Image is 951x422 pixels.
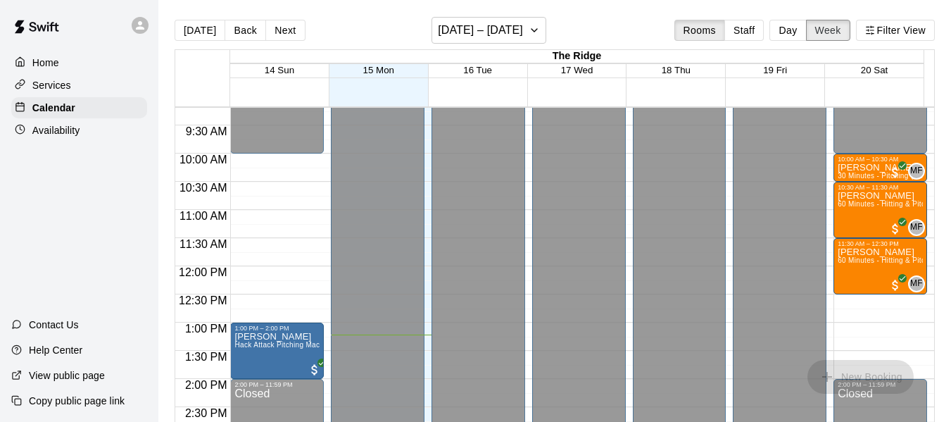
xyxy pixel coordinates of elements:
[234,325,292,332] div: 1:00 PM – 2:00 PM
[769,20,806,41] button: Day
[833,238,927,294] div: 11:30 AM – 12:30 PM: Ethan Symons
[175,266,230,278] span: 12:00 PM
[914,275,925,292] span: Matt Field
[438,20,523,40] h6: [DATE] – [DATE]
[32,101,75,115] p: Calendar
[182,323,231,335] span: 1:00 PM
[910,277,923,291] span: MF
[11,120,147,141] a: Availability
[910,164,923,178] span: MF
[32,78,71,92] p: Services
[724,20,764,41] button: Staff
[182,351,231,363] span: 1:30 PM
[861,65,888,75] button: 20 Sat
[225,20,266,41] button: Back
[432,17,546,44] button: [DATE] – [DATE]
[11,52,147,73] a: Home
[908,163,925,180] div: Matt Field
[908,219,925,236] div: Matt Field
[176,182,231,194] span: 10:30 AM
[763,65,787,75] button: 19 Fri
[234,381,296,388] div: 2:00 PM – 11:59 PM
[32,56,59,70] p: Home
[838,156,902,163] div: 10:00 AM – 10:30 AM
[856,20,935,41] button: Filter View
[176,210,231,222] span: 11:00 AM
[29,318,79,332] p: Contact Us
[838,184,902,191] div: 10:30 AM – 11:30 AM
[11,75,147,96] a: Services
[265,20,305,41] button: Next
[29,343,82,357] p: Help Center
[176,238,231,250] span: 11:30 AM
[838,172,945,180] span: 30 Minutes - Pitching (Baseball)
[561,65,593,75] button: 17 Wed
[888,222,902,236] span: All customers have paid
[308,363,322,377] span: All customers have paid
[182,379,231,391] span: 2:00 PM
[29,394,125,408] p: Copy public page link
[176,154,231,166] span: 10:00 AM
[888,278,902,292] span: All customers have paid
[914,219,925,236] span: Matt Field
[910,221,923,235] span: MF
[363,65,394,75] button: 15 Mon
[182,125,231,137] span: 9:30 AM
[674,20,725,41] button: Rooms
[833,154,927,182] div: 10:00 AM – 10:30 AM: Lucas Pendilhe
[838,240,902,247] div: 11:30 AM – 12:30 PM
[833,182,927,238] div: 10:30 AM – 11:30 AM: Isaac Symons
[806,20,850,41] button: Week
[182,407,231,419] span: 2:30 PM
[463,65,492,75] button: 16 Tue
[175,294,230,306] span: 12:30 PM
[908,275,925,292] div: Matt Field
[230,50,924,63] div: The Ridge
[234,341,412,349] span: Hack Attack Pitching Machine Lane Rental - Baseball
[11,97,147,118] a: Calendar
[32,123,80,137] p: Availability
[662,65,691,75] button: 18 Thu
[29,368,105,383] p: View public page
[888,166,902,180] span: All customers have paid
[914,163,925,180] span: Matt Field
[807,370,914,382] span: You don't have the permission to add bookings
[265,65,294,75] button: 14 Sun
[230,323,324,379] div: 1:00 PM – 2:00 PM: Sam Kennedy
[175,20,225,41] button: [DATE]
